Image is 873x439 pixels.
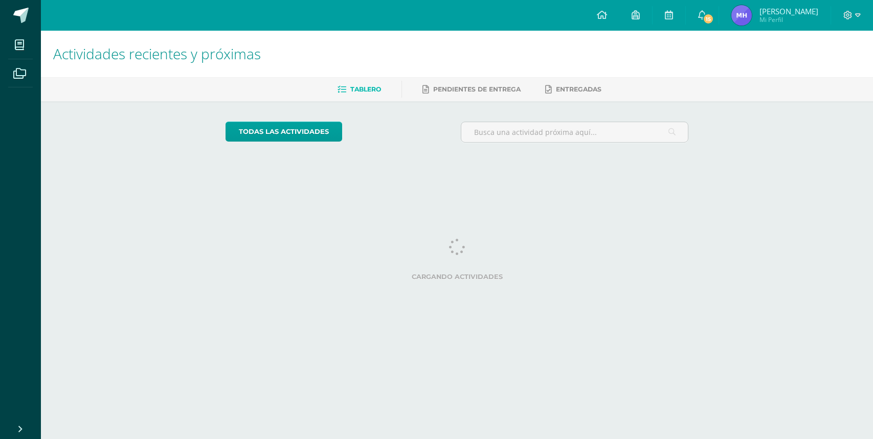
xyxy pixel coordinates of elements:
a: Entregadas [545,81,601,98]
span: Mi Perfil [759,15,818,24]
img: c697cee6bffe92f9a743ba9078e76f35.png [731,5,752,26]
span: [PERSON_NAME] [759,6,818,16]
a: Pendientes de entrega [422,81,521,98]
a: todas las Actividades [226,122,342,142]
label: Cargando actividades [226,273,688,281]
span: Tablero [350,85,381,93]
span: 15 [702,13,713,25]
span: Actividades recientes y próximas [53,44,261,63]
span: Pendientes de entrega [433,85,521,93]
span: Entregadas [556,85,601,93]
a: Tablero [338,81,381,98]
input: Busca una actividad próxima aquí... [461,122,688,142]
